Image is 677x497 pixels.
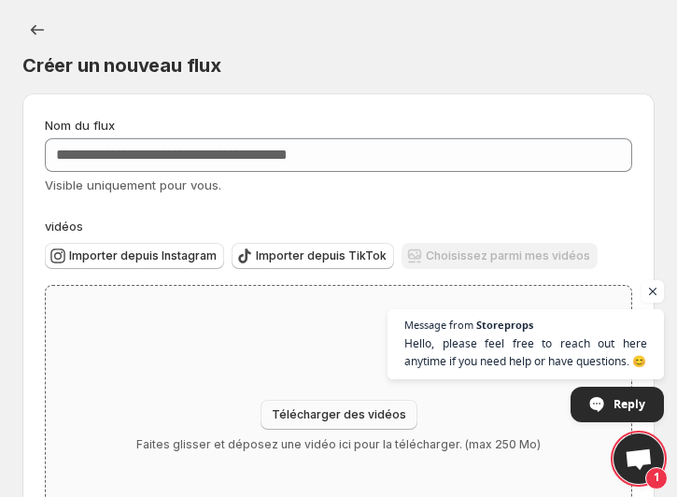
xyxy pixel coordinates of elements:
[404,334,647,370] span: Hello, please feel free to reach out here anytime if you need help or have questions. 😊
[614,388,645,420] span: Reply
[272,407,406,422] span: Télécharger des vidéos
[261,400,417,430] button: Télécharger des vidéos
[22,15,52,45] button: Réglages
[645,467,668,490] span: 1
[69,248,217,263] span: Importer depuis Instagram
[232,243,394,269] button: Importer depuis TikTok
[476,319,533,330] span: Storeprops
[45,177,221,192] span: Visible uniquement pour vous.
[45,243,224,269] button: Importer depuis Instagram
[614,433,664,484] div: Ouvrir le chat
[404,319,473,330] span: Message from
[45,219,83,234] span: vidéos
[136,437,541,452] p: Faites glisser et déposez une vidéo ici pour la télécharger. (max 250 Mo)
[22,54,221,77] span: Créer un nouveau flux
[256,248,387,263] span: Importer depuis TikTok
[45,118,115,133] span: Nom du flux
